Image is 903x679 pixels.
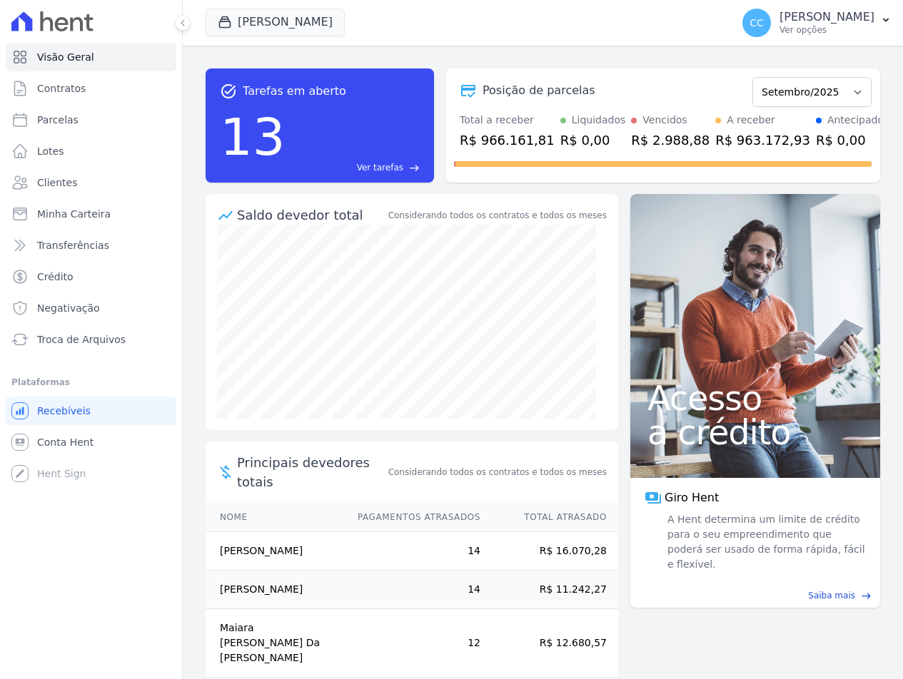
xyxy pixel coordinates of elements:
a: Minha Carteira [6,200,176,228]
span: Parcelas [37,113,79,127]
p: Ver opções [780,24,874,36]
a: Parcelas [6,106,176,134]
div: Antecipado [827,113,884,128]
div: R$ 966.161,81 [460,131,555,150]
span: Recebíveis [37,404,91,418]
div: R$ 2.988,88 [631,131,710,150]
div: R$ 0,00 [816,131,884,150]
span: Ver tarefas [357,161,403,174]
span: A Hent determina um limite de crédito para o seu empreendimento que poderá ser usado de forma ráp... [665,512,866,572]
td: R$ 12.680,57 [481,609,618,678]
td: 12 [344,609,481,678]
a: Clientes [6,168,176,197]
span: Tarefas em aberto [243,83,346,100]
a: Saiba mais east [639,589,872,602]
div: Total a receber [460,113,555,128]
td: R$ 16.070,28 [481,532,618,571]
a: Ver tarefas east [291,161,420,174]
span: Visão Geral [37,50,94,64]
a: Lotes [6,137,176,165]
div: Vencidos [642,113,687,128]
span: Minha Carteira [37,207,111,221]
div: Posição de parcelas [483,82,595,99]
span: Conta Hent [37,435,94,449]
span: Giro Hent [665,489,719,506]
span: Crédito [37,270,74,284]
p: [PERSON_NAME] [780,10,874,24]
button: CC [PERSON_NAME] Ver opções [731,3,903,43]
span: task_alt [220,83,237,100]
span: Lotes [37,144,64,158]
th: Nome [206,503,344,532]
span: a crédito [647,415,863,449]
td: Maiara [PERSON_NAME] Da [PERSON_NAME] [206,609,344,678]
div: Saldo devedor total [237,205,385,225]
a: Conta Hent [6,428,176,456]
span: CC [750,18,764,28]
span: Transferências [37,238,109,252]
button: [PERSON_NAME] [206,9,345,36]
a: Crédito [6,262,176,291]
a: Recebíveis [6,397,176,425]
a: Contratos [6,74,176,103]
div: R$ 963.172,93 [715,131,810,150]
span: east [409,163,420,173]
span: Clientes [37,175,77,190]
div: 13 [220,100,286,174]
a: Transferências [6,231,176,260]
div: Considerando todos os contratos e todos os meses [388,209,607,222]
div: A receber [727,113,775,128]
td: [PERSON_NAME] [206,532,344,571]
span: Saiba mais [808,589,855,602]
a: Troca de Arquivos [6,325,176,354]
span: Negativação [37,301,100,315]
span: east [861,591,872,601]
td: R$ 11.242,27 [481,571,618,609]
a: Negativação [6,294,176,322]
td: 14 [344,571,481,609]
span: Troca de Arquivos [37,332,126,347]
div: R$ 0,00 [560,131,626,150]
span: Principais devedores totais [237,453,385,491]
td: 14 [344,532,481,571]
td: [PERSON_NAME] [206,571,344,609]
div: Liquidados [572,113,626,128]
th: Total Atrasado [481,503,618,532]
div: Plataformas [11,374,171,391]
a: Visão Geral [6,43,176,71]
span: Contratos [37,81,86,96]
span: Acesso [647,381,863,415]
span: Considerando todos os contratos e todos os meses [388,466,607,479]
th: Pagamentos Atrasados [344,503,481,532]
